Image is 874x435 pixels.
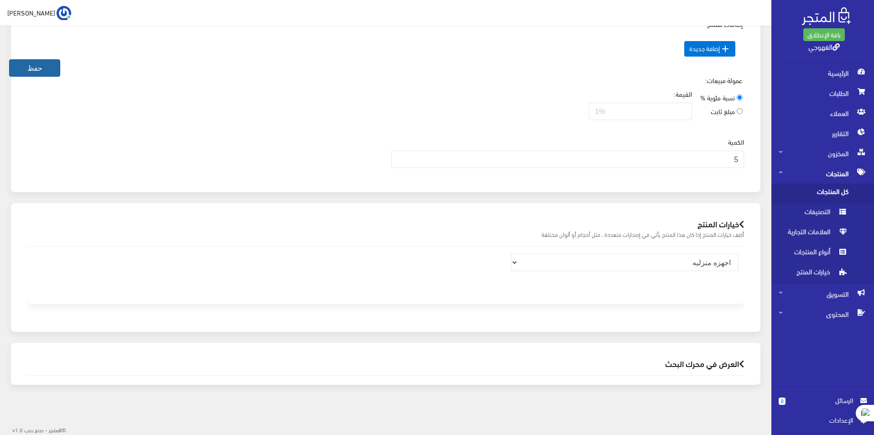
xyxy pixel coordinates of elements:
h2: العرض في محرك البحث [27,359,744,368]
input: نسبة مئوية % [737,94,743,100]
span: التقارير [779,123,867,143]
span: 0 [779,398,786,405]
span: المحتوى [779,304,867,324]
span: العملاء [779,103,867,123]
a: العلامات التجارية [771,224,874,244]
img: ... [57,6,71,21]
h2: خيارات المنتج [27,220,744,228]
span: الرئيسية [779,63,867,83]
span: مبلغ ثابت [711,105,735,117]
span: المخزون [779,143,867,163]
strong: المتجر [49,425,62,434]
i:  [720,43,731,54]
input: 1% [589,103,692,120]
span: [PERSON_NAME] [7,7,55,18]
a: التصنيفات [771,204,874,224]
span: الطلبات [779,83,867,103]
img: . [802,7,851,25]
a: ... [PERSON_NAME] [7,5,71,20]
iframe: Drift Widget Chat Controller [11,372,46,407]
small: أضف خيارات المنتج إذا كان هذا المنتج يأتي في إصدارات متعددة ، مثل أحجام أو ألوان مختلفة [27,230,744,239]
a: كل المنتجات [771,183,874,204]
a: باقة الإنطلاق [803,28,845,41]
span: التصنيفات [779,204,848,224]
a: المنتجات [771,163,874,183]
label: عمولة مبيعات: [705,75,743,85]
a: 0 الرسائل [779,395,867,415]
a: الطلبات [771,83,874,103]
div: إضافات للمنتج [29,19,743,68]
span: أنواع المنتجات [779,244,848,264]
span: خيارات المنتج [779,264,848,284]
label: القيمة: [674,89,692,99]
span: الرسائل [793,395,853,405]
a: اﻹعدادات [779,415,867,430]
span: كل المنتجات [779,183,848,204]
a: خيارات المنتج [771,264,874,284]
span: - صنع بحب v1.0 [12,425,47,435]
span: العلامات التجارية [779,224,848,244]
span: التسويق [779,284,867,304]
span: المنتجات [779,163,867,183]
a: أنواع المنتجات [771,244,874,264]
button: حفظ [9,59,60,77]
a: التقارير [771,123,874,143]
span: اﻹعدادات [786,415,853,425]
a: المخزون [771,143,874,163]
a: القهوجي [808,40,840,53]
a: العملاء [771,103,874,123]
input: مبلغ ثابت [737,108,743,114]
label: الكمية [728,137,744,147]
span: نسبة مئوية % [700,91,735,104]
a: المحتوى [771,304,874,324]
a: الرئيسية [771,63,874,83]
span: إضافة جديدة [684,41,735,57]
